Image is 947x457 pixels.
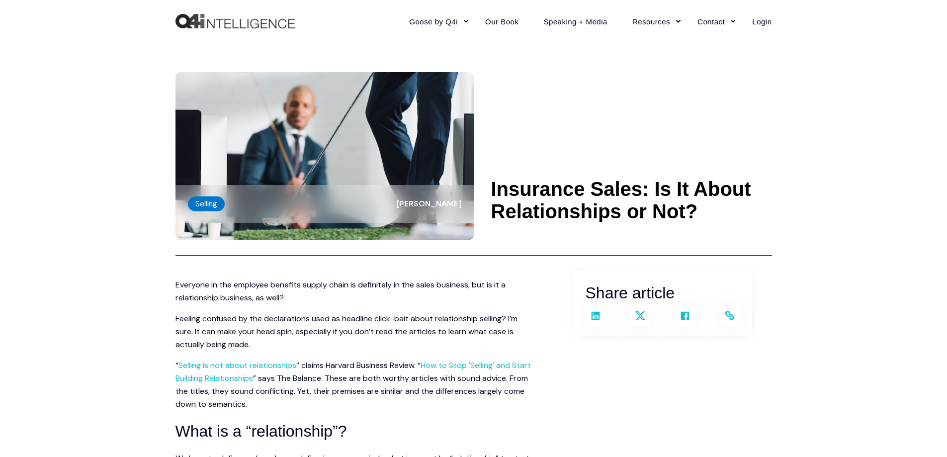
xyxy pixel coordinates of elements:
[175,419,533,444] h3: What is a “relationship”?
[630,306,650,326] a: Share on X
[178,360,296,370] a: Selling is not about relationships
[188,196,225,211] label: Selling
[720,306,740,326] a: Copy and share the link
[397,198,461,209] span: [PERSON_NAME]
[175,312,533,351] p: Feeling confused by the declarations used as headline click-bait about relationship selling? I’m ...
[586,280,740,306] h2: Share article
[586,306,605,326] a: Share on LinkedIn
[491,178,772,223] h1: Insurance Sales: Is It About Relationships or Not?
[175,14,295,29] img: Q4intelligence, LLC logo
[175,278,533,304] p: Everyone in the employee benefits supply chain is definitely in the sales business, but is it a r...
[175,360,531,383] a: How to Stop 'Selling' and Start Building Relationships
[175,14,295,29] a: Back to Home
[675,306,695,326] a: Share on Facebook
[175,359,533,411] p: “ ” claims Harvard Business Review. “ ” says The Balance. These are both worthy articles with sou...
